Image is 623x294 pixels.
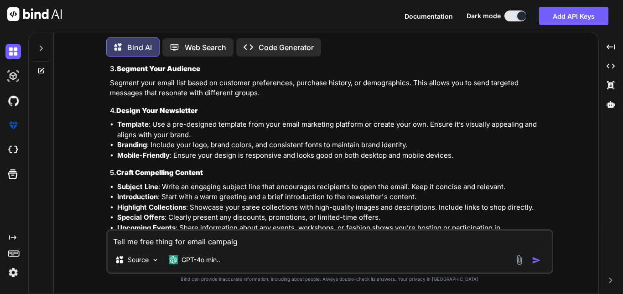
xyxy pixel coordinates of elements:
[117,64,200,73] strong: Segment Your Audience
[7,7,62,21] img: Bind AI
[110,168,551,178] h3: 5.
[259,42,314,53] p: Code Generator
[169,255,178,264] img: GPT-4o mini
[110,64,551,74] h3: 3.
[5,68,21,84] img: darkAi-studio
[5,93,21,108] img: githubDark
[117,140,551,150] li: : Include your logo, brand colors, and consistent fonts to maintain brand identity.
[5,142,21,158] img: cloudideIcon
[127,42,152,53] p: Bind AI
[117,202,551,213] li: : Showcase your saree collections with high-quality images and descriptions. Include links to sho...
[116,168,203,177] strong: Craft Compelling Content
[117,223,551,233] li: : Share information about any events, workshops, or fashion shows you’re hosting or participating...
[532,256,541,265] img: icon
[108,231,552,247] textarea: Tell me free thing for email campaig
[110,78,551,98] p: Segment your email list based on customer preferences, purchase history, or demographics. This al...
[5,118,21,133] img: premium
[117,192,158,201] strong: Introduction
[5,44,21,59] img: darkChat
[182,255,220,264] p: GPT-4o min..
[106,276,553,283] p: Bind can provide inaccurate information, including about people. Always double-check its answers....
[467,11,501,21] span: Dark mode
[151,256,159,264] img: Pick Models
[128,255,149,264] p: Source
[110,106,551,116] h3: 4.
[405,12,453,20] span: Documentation
[117,120,149,129] strong: Template
[539,7,608,25] button: Add API Keys
[117,212,551,223] li: : Clearly present any discounts, promotions, or limited-time offers.
[117,150,551,161] li: : Ensure your design is responsive and looks good on both desktop and mobile devices.
[117,182,158,191] strong: Subject Line
[117,203,186,211] strong: Highlight Collections
[117,223,176,232] strong: Upcoming Events
[117,140,147,149] strong: Branding
[185,42,226,53] p: Web Search
[117,182,551,192] li: : Write an engaging subject line that encourages recipients to open the email. Keep it concise an...
[116,106,198,115] strong: Design Your Newsletter
[117,119,551,140] li: : Use a pre-designed template from your email marketing platform or create your own. Ensure it’s ...
[405,11,453,21] button: Documentation
[5,265,21,280] img: settings
[514,255,524,265] img: attachment
[117,151,170,160] strong: Mobile-Friendly
[117,213,165,222] strong: Special Offers
[117,192,551,202] li: : Start with a warm greeting and a brief introduction to the newsletter's content.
